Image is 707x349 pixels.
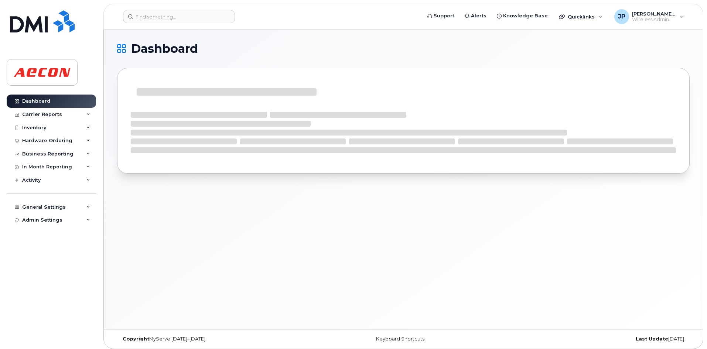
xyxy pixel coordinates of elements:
span: Dashboard [131,43,198,54]
a: Keyboard Shortcuts [376,336,424,342]
strong: Copyright [123,336,149,342]
div: [DATE] [499,336,690,342]
strong: Last Update [636,336,668,342]
div: MyServe [DATE]–[DATE] [117,336,308,342]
